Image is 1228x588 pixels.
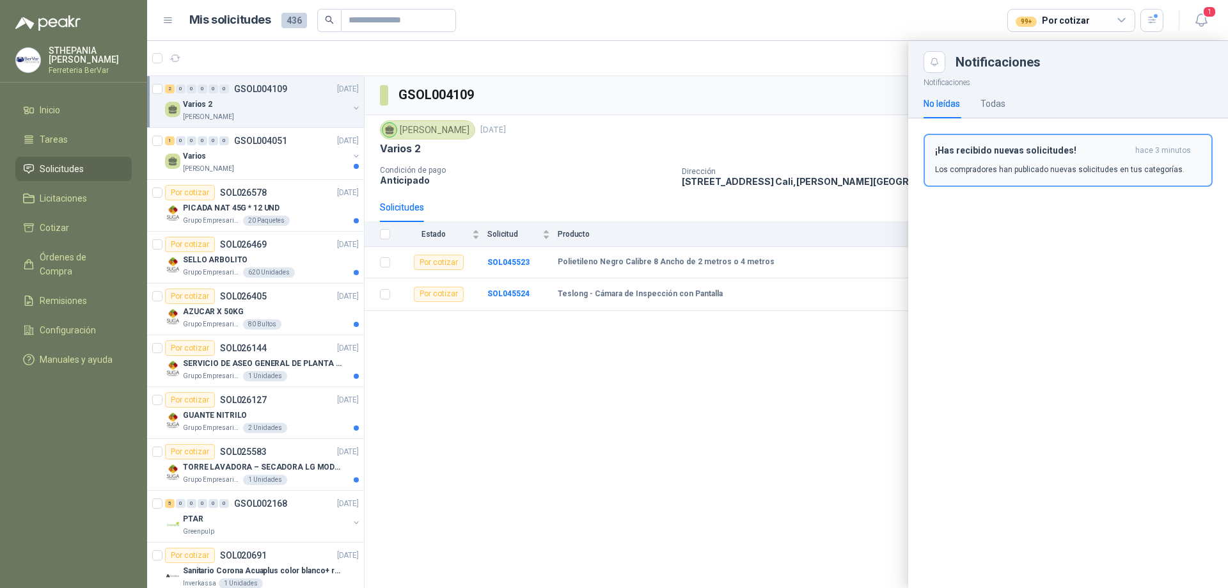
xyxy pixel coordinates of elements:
[935,145,1130,156] h3: ¡Has recibido nuevas solicitudes!
[189,11,271,29] h1: Mis solicitudes
[40,132,68,147] span: Tareas
[40,294,87,308] span: Remisiones
[49,46,132,64] p: STHEPANIA [PERSON_NAME]
[40,103,60,117] span: Inicio
[49,67,132,74] p: Ferreteria BerVar
[956,56,1213,68] div: Notificaciones
[16,48,40,72] img: Company Logo
[935,164,1185,175] p: Los compradores han publicado nuevas solicitudes en tus categorías.
[15,15,81,31] img: Logo peakr
[1016,13,1089,28] div: Por cotizar
[15,216,132,240] a: Cotizar
[15,347,132,372] a: Manuales y ayuda
[924,51,945,73] button: Close
[15,157,132,181] a: Solicitudes
[40,191,87,205] span: Licitaciones
[15,245,132,283] a: Órdenes de Compra
[40,323,96,337] span: Configuración
[15,98,132,122] a: Inicio
[281,13,307,28] span: 436
[1135,145,1191,156] span: hace 3 minutos
[980,97,1005,111] div: Todas
[15,289,132,313] a: Remisiones
[1190,9,1213,32] button: 1
[924,97,960,111] div: No leídas
[40,353,113,367] span: Manuales y ayuda
[40,162,84,176] span: Solicitudes
[924,134,1213,187] button: ¡Has recibido nuevas solicitudes!hace 3 minutos Los compradores han publicado nuevas solicitudes ...
[15,318,132,342] a: Configuración
[325,15,334,24] span: search
[40,221,69,235] span: Cotizar
[15,186,132,211] a: Licitaciones
[15,127,132,152] a: Tareas
[908,73,1228,89] p: Notificaciones
[1016,17,1037,27] div: 99+
[1202,6,1216,18] span: 1
[40,250,120,278] span: Órdenes de Compra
